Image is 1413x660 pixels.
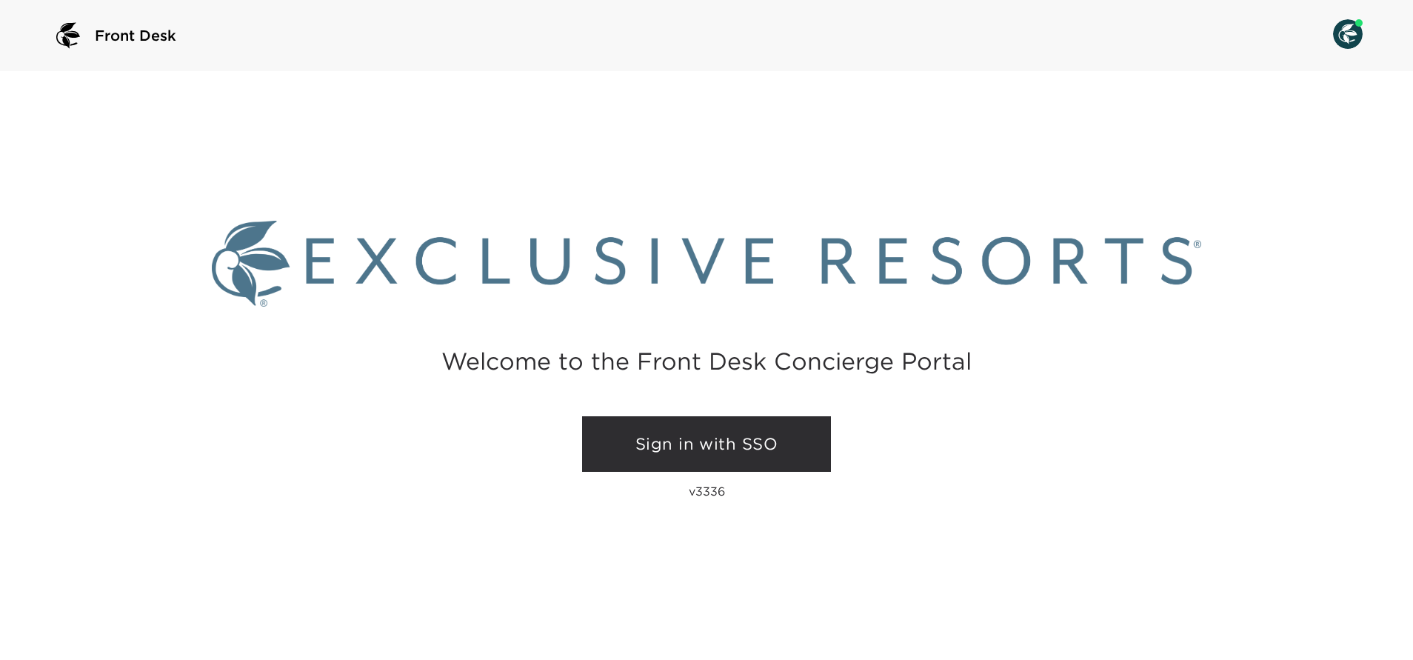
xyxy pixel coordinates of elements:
img: logo [50,18,86,53]
img: User [1333,19,1363,49]
span: Front Desk [95,25,176,46]
p: v3336 [689,484,725,499]
img: Exclusive Resorts logo [212,221,1201,307]
a: Sign in with SSO [582,416,831,473]
h2: Welcome to the Front Desk Concierge Portal [441,350,972,373]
